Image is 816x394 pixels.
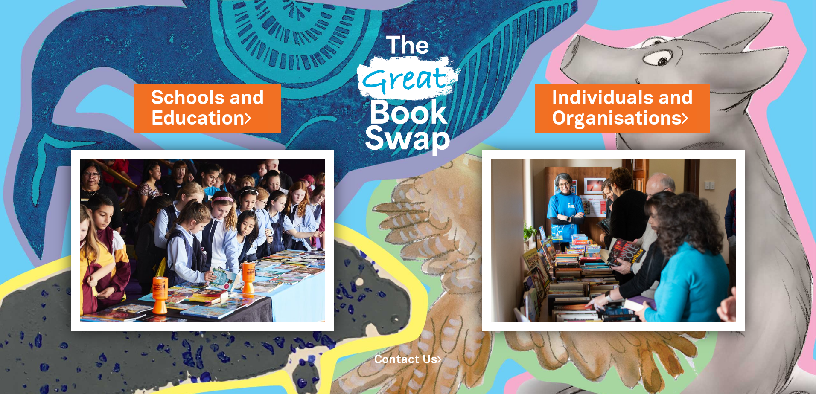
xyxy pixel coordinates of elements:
a: Contact Us [374,355,442,365]
img: Great Bookswap logo [347,10,470,174]
a: Schools andEducation [151,85,264,132]
img: Schools and Education [71,150,333,331]
a: Individuals andOrganisations [552,85,693,132]
img: Individuals and Organisations [482,150,745,331]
